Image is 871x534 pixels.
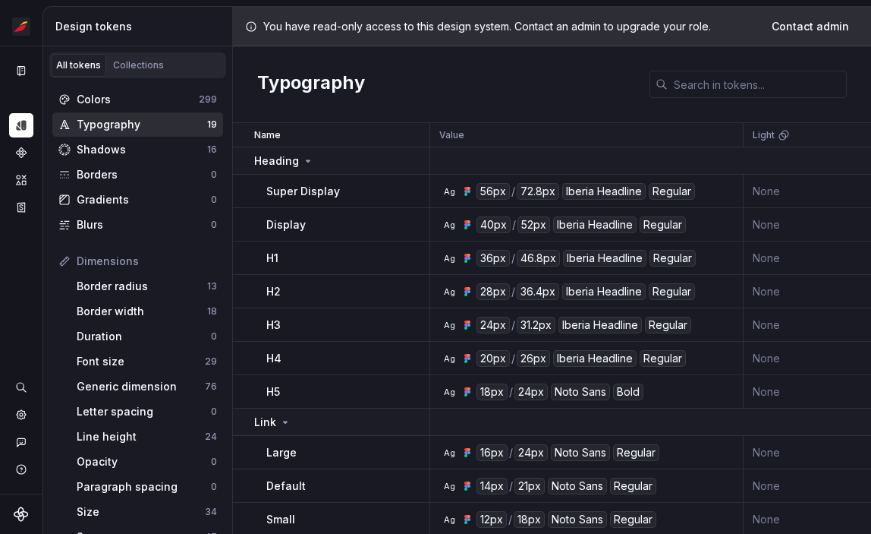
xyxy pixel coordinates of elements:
div: Shadows [77,142,207,157]
a: Typography19 [52,112,223,137]
p: Name [254,129,281,141]
a: Contact admin [762,13,859,40]
div: 24px [514,444,548,461]
div: Regular [649,283,695,300]
div: Paragraph spacing [77,479,211,495]
div: 18px [476,384,508,400]
div: 36.4px [517,283,559,300]
div: 24px [476,317,510,333]
div: Settings [9,403,33,427]
div: Regular [645,317,691,333]
div: / [509,444,513,461]
p: Light [753,129,775,141]
div: Gradients [77,192,211,207]
p: Large [266,445,297,460]
div: Iberia Headline [553,350,637,367]
div: Regular [610,478,656,495]
p: Value [439,129,464,141]
a: Size34 [71,500,223,524]
a: Generic dimension76 [71,374,223,399]
div: 0 [211,481,217,493]
p: Heading [254,153,299,169]
div: 16px [476,444,508,461]
div: Iberia Headline [553,216,637,233]
input: Search in tokens... [668,71,847,98]
div: Ag [443,185,455,197]
div: Regular [649,250,696,267]
div: 299 [199,93,217,106]
div: 18px [514,511,545,528]
div: Regular [613,444,659,461]
div: Contact support [9,430,33,454]
a: Border width18 [71,299,223,324]
div: Borders [77,167,211,182]
div: / [511,183,515,200]
div: Iberia Headline [558,317,642,333]
div: / [508,511,512,528]
p: H1 [266,251,278,266]
div: / [509,384,513,400]
div: Regular [640,350,686,367]
div: Ag [443,319,455,331]
p: Display [266,217,306,232]
div: Size [77,504,205,520]
h2: Typography [257,71,365,98]
div: 0 [211,194,217,206]
a: Shadows16 [52,137,223,162]
div: 14px [476,478,508,495]
div: Collections [113,59,164,71]
a: Font size29 [71,349,223,374]
div: Duration [77,329,211,344]
div: 52px [517,216,550,233]
div: Noto Sans [548,478,607,495]
div: Dimensions [77,254,217,269]
a: Assets [9,168,33,192]
div: 28px [476,283,510,300]
div: Ag [443,386,455,398]
a: Border radius13 [71,274,223,299]
div: 20px [476,350,510,367]
div: Ag [443,286,455,298]
div: Iberia Headline [562,183,646,200]
div: All tokens [56,59,101,71]
a: Letter spacing0 [71,400,223,424]
div: 21px [514,478,545,495]
button: Search ⌘K [9,375,33,400]
div: / [511,250,515,267]
div: 0 [211,406,217,418]
svg: Supernova Logo [14,507,29,522]
a: Components [9,141,33,165]
div: Typography [77,117,207,132]
div: Iberia Headline [562,283,646,300]
div: Letter spacing [77,404,211,419]
p: H3 [266,318,281,333]
a: Gradients0 [52,188,223,212]
div: Line height [77,429,205,444]
div: / [509,478,513,495]
div: 0 [211,456,217,468]
p: You have read-only access to this design system. Contact an admin to upgrade your role. [263,19,711,34]
div: / [511,283,515,300]
div: Design tokens [55,19,226,34]
div: Iberia Headline [563,250,646,267]
div: Noto Sans [551,384,610,400]
div: Border radius [77,279,207,294]
a: Documentation [9,58,33,83]
div: Ag [443,252,455,264]
div: / [512,216,516,233]
div: / [511,350,515,367]
a: Opacity0 [71,450,223,474]
div: Ag [443,447,455,459]
div: Ag [443,352,455,365]
div: Bold [613,384,643,400]
div: 26px [517,350,550,367]
div: 24 [205,431,217,443]
div: 0 [211,330,217,343]
p: Super Display [266,184,340,199]
div: 56px [476,183,510,200]
div: 16 [207,144,217,156]
div: 0 [211,219,217,231]
div: 36px [476,250,510,267]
